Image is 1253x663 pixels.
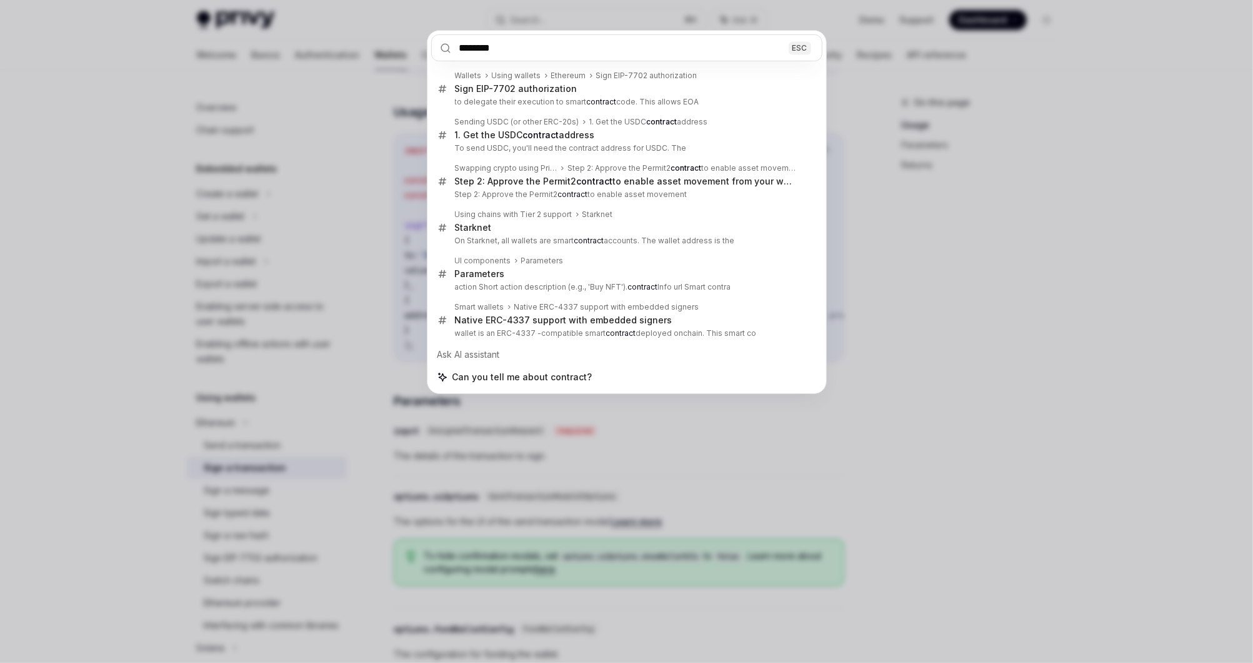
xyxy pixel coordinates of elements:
[455,268,505,280] div: Parameters
[455,83,577,94] div: Sign EIP-7702 authorization
[558,190,588,199] b: contract
[523,129,559,140] b: contract
[551,71,586,81] div: Ethereum
[455,143,796,153] p: To send USDC, you'll need the contract address for USDC. The
[455,210,572,220] div: Using chains with Tier 2 support
[514,302,699,312] div: Native ERC-4337 support with embedded signers
[671,163,701,173] b: contract
[455,190,796,200] p: Step 2: Approve the Permit2 to enable asset movement
[587,97,617,106] b: contract
[455,117,579,127] div: Sending USDC (or other ERC-20s)
[596,71,697,81] div: Sign EIP-7702 authorization
[455,256,511,266] div: UI components
[455,129,595,141] div: 1. Get the USDC address
[455,176,796,187] div: Step 2: Approve the Permit2 to enable asset movement from your wallet
[647,117,677,126] b: contract
[455,315,672,326] div: Native ERC-4337 support with embedded signers
[582,210,613,220] div: Starknet
[574,236,604,245] b: contract
[492,71,541,81] div: Using wallets
[628,282,658,291] b: contract
[521,256,564,266] div: Parameters
[589,117,708,127] div: 1. Get the USDC address
[455,302,504,312] div: Smart wallets
[455,71,482,81] div: Wallets
[455,236,796,246] p: On Starknet, all wallets are smart accounts. The wallet address is the
[606,328,636,338] b: contract
[577,176,613,186] b: contract
[431,343,822,366] div: Ask AI assistant
[455,328,796,338] p: wallet is an ERC-4337 -compatible smart deployed onchain. This smart co
[455,97,796,107] p: to delegate their execution to smart code. This allows EOA
[567,163,796,173] div: Step 2: Approve the Permit2 to enable asset movement from your wallet
[455,163,558,173] div: Swapping crypto using Privy and 0x
[789,41,811,54] div: ESC
[455,282,796,292] p: action Short action description (e.g., 'Buy NFT'). Info url Smart contra
[455,222,492,233] div: Starknet
[452,371,592,383] span: Can you tell me about contract?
